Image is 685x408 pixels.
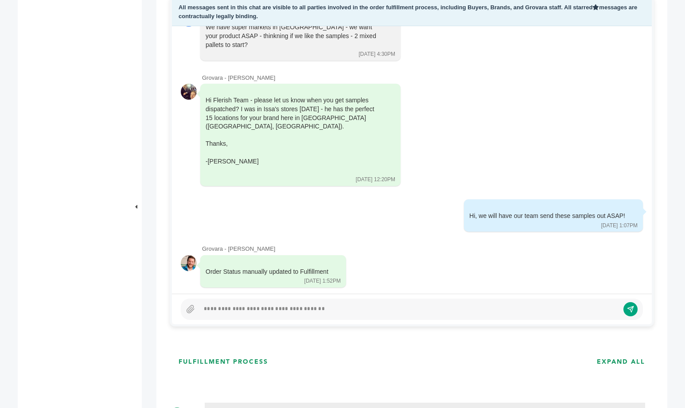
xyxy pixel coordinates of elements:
div: [DATE] 4:30PM [359,51,395,58]
div: Hi Flerish Team - please let us know when you get samples dispatched? I was in Issa's stores [DAT... [206,96,383,174]
div: [DATE] 1:07PM [601,222,638,229]
div: Grovara - [PERSON_NAME] [202,245,643,253]
h3: FULFILLMENT PROCESS [179,357,268,366]
div: Hi, we will have our team send these samples out ASAP! [469,212,625,221]
div: Thanks, [206,140,383,148]
div: -[PERSON_NAME] [206,157,383,166]
div: Order Status manually updated to Fulfillment [206,268,328,276]
div: We have super markets in [GEOGRAPHIC_DATA] - we want your product ASAP - thinkning if we like the... [206,23,383,49]
div: Grovara - [PERSON_NAME] [202,74,643,82]
div: [DATE] 1:52PM [304,277,341,285]
h3: EXPAND ALL [597,357,645,366]
div: [DATE] 12:20PM [356,176,395,183]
